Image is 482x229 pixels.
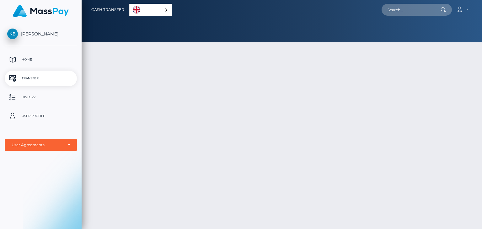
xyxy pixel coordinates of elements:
button: User Agreements [5,139,77,151]
p: Home [7,55,74,64]
a: English [130,4,172,16]
p: User Profile [7,111,74,121]
a: Transfer [5,71,77,86]
aside: Language selected: English [129,4,172,16]
div: User Agreements [12,142,63,147]
a: User Profile [5,108,77,124]
p: History [7,93,74,102]
img: MassPay [13,5,69,17]
a: History [5,89,77,105]
input: Search... [382,4,441,16]
div: Language [129,4,172,16]
span: [PERSON_NAME] [5,31,77,37]
a: Cash Transfer [91,3,124,16]
a: Home [5,52,77,67]
p: Transfer [7,74,74,83]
